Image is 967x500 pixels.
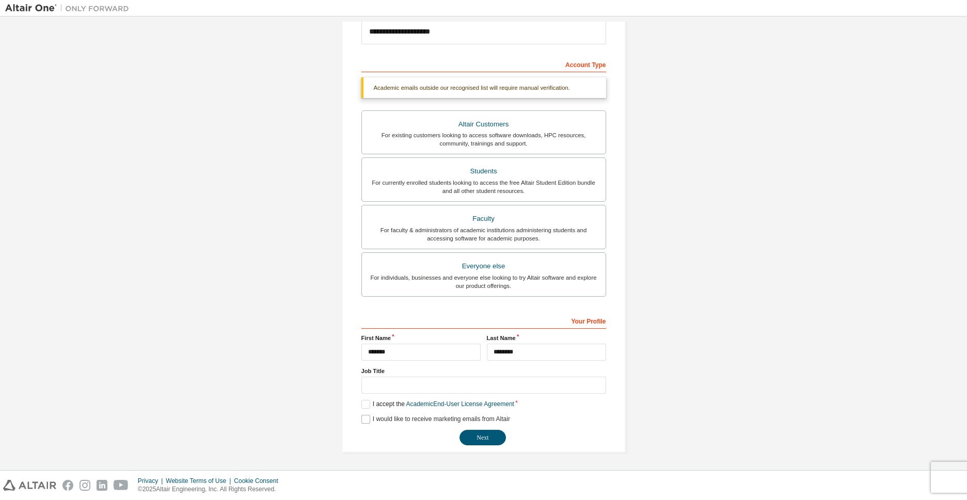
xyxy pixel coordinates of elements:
[368,131,599,148] div: For existing customers looking to access software downloads, HPC resources, community, trainings ...
[368,273,599,290] div: For individuals, businesses and everyone else looking to try Altair software and explore our prod...
[361,367,606,375] label: Job Title
[368,212,599,226] div: Faculty
[361,415,510,424] label: I would like to receive marketing emails from Altair
[368,164,599,179] div: Students
[487,334,606,342] label: Last Name
[3,480,56,491] img: altair_logo.svg
[361,56,606,72] div: Account Type
[406,400,514,408] a: Academic End-User License Agreement
[361,312,606,329] div: Your Profile
[114,480,129,491] img: youtube.svg
[234,477,284,485] div: Cookie Consent
[368,259,599,273] div: Everyone else
[459,430,506,445] button: Next
[138,477,166,485] div: Privacy
[97,480,107,491] img: linkedin.svg
[361,334,481,342] label: First Name
[62,480,73,491] img: facebook.svg
[5,3,134,13] img: Altair One
[368,179,599,195] div: For currently enrolled students looking to access the free Altair Student Edition bundle and all ...
[361,77,606,98] div: Academic emails outside our recognised list will require manual verification.
[166,477,234,485] div: Website Terms of Use
[368,226,599,243] div: For faculty & administrators of academic institutions administering students and accessing softwa...
[368,117,599,132] div: Altair Customers
[138,485,284,494] p: © 2025 Altair Engineering, Inc. All Rights Reserved.
[361,400,514,409] label: I accept the
[80,480,90,491] img: instagram.svg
